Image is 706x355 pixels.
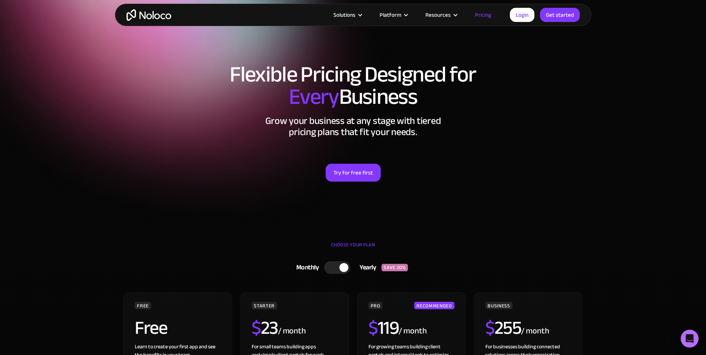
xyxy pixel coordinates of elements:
[289,76,339,118] span: Every
[350,262,381,273] div: Yearly
[324,10,370,20] div: Solutions
[333,10,355,20] div: Solutions
[485,310,495,345] span: $
[122,63,584,108] h1: Flexible Pricing Designed for Business
[135,302,151,309] div: FREE
[252,310,261,345] span: $
[127,9,171,21] a: home
[368,310,378,345] span: $
[425,10,451,20] div: Resources
[252,319,278,337] h2: 23
[368,319,399,337] h2: 119
[278,325,306,337] div: / month
[510,8,534,22] a: Login
[380,10,401,20] div: Platform
[287,262,325,273] div: Monthly
[135,319,167,337] h2: Free
[399,325,427,337] div: / month
[466,10,501,20] a: Pricing
[370,10,416,20] div: Platform
[521,325,549,337] div: / month
[485,319,521,337] h2: 255
[381,264,408,271] div: SAVE 20%
[540,8,580,22] a: Get started
[368,302,382,309] div: PRO
[122,115,584,138] h2: Grow your business at any stage with tiered pricing plans that fit your needs.
[414,302,454,309] div: RECOMMENDED
[122,239,584,258] div: CHOOSE YOUR PLAN
[252,302,277,309] div: STARTER
[416,10,466,20] div: Resources
[326,164,381,182] a: Try for free first
[485,302,512,309] div: BUSINESS
[681,330,699,348] div: Open Intercom Messenger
